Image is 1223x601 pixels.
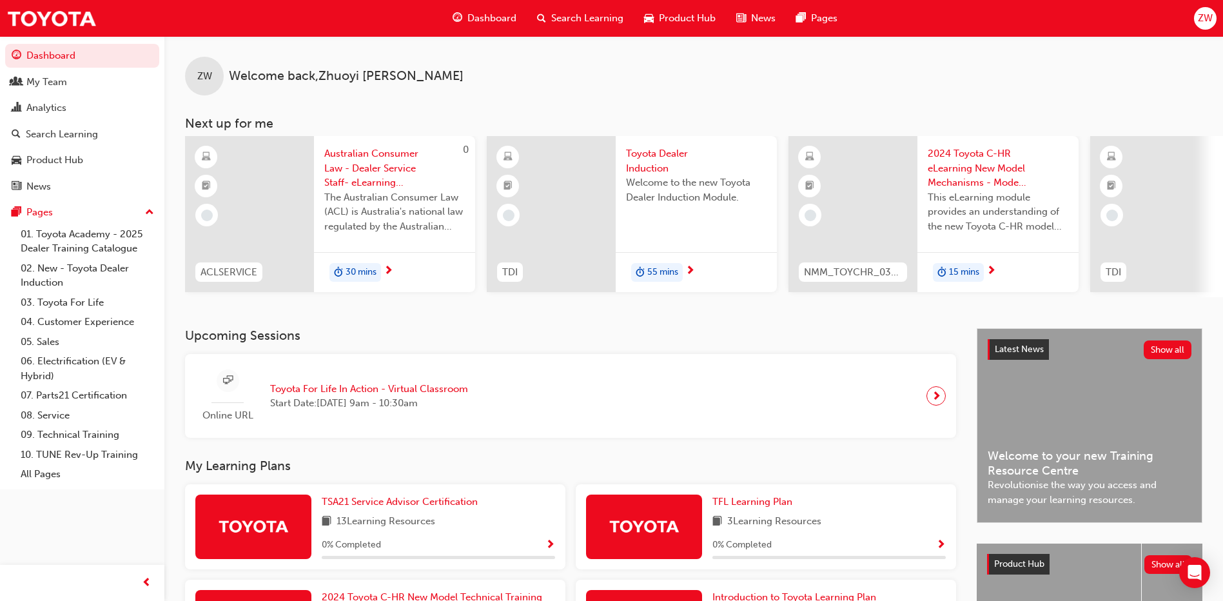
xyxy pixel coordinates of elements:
button: Pages [5,201,159,224]
span: Australian Consumer Law - Dealer Service Staff- eLearning Module [324,146,465,190]
span: pages-icon [12,207,21,219]
span: booktick-icon [202,178,211,195]
img: Trak [609,515,680,537]
div: Search Learning [26,127,98,142]
a: TFL Learning Plan [712,495,797,509]
img: Trak [6,4,97,33]
span: Welcome back , Zhuoyi [PERSON_NAME] [229,69,464,84]
a: 09. Technical Training [15,425,159,445]
a: All Pages [15,464,159,484]
span: Show Progress [936,540,946,551]
span: Revolutionise the way you access and manage your learning resources. [988,478,1191,507]
span: car-icon [644,10,654,26]
a: NMM_TOYCHR_032024_MODULE_12024 Toyota C-HR eLearning New Model Mechanisms - Model Outline (Module... [788,136,1079,292]
span: 2024 Toyota C-HR eLearning New Model Mechanisms - Model Outline (Module 1) [928,146,1068,190]
span: Latest News [995,344,1044,355]
div: Open Intercom Messenger [1179,557,1210,588]
span: Product Hub [659,11,716,26]
span: Dashboard [467,11,516,26]
span: next-icon [932,387,941,405]
span: learningRecordVerb_NONE-icon [201,210,213,221]
span: next-icon [986,266,996,277]
a: 01. Toyota Academy - 2025 Dealer Training Catalogue [15,224,159,259]
span: learningRecordVerb_NONE-icon [805,210,816,221]
a: Analytics [5,96,159,120]
button: ZW [1194,7,1217,30]
a: 07. Parts21 Certification [15,386,159,406]
span: car-icon [12,155,21,166]
span: learningResourceType_ELEARNING-icon [805,149,814,166]
span: Welcome to your new Training Resource Centre [988,449,1191,478]
span: TSA21 Service Advisor Certification [322,496,478,507]
span: 55 mins [647,265,678,280]
span: book-icon [322,514,331,530]
span: ZW [1198,11,1213,26]
span: learningResourceType_ELEARNING-icon [1107,149,1116,166]
a: Online URLToyota For Life In Action - Virtual ClassroomStart Date:[DATE] 9am - 10:30am [195,364,946,428]
a: Dashboard [5,44,159,68]
h3: My Learning Plans [185,458,956,473]
span: next-icon [685,266,695,277]
a: 02. New - Toyota Dealer Induction [15,259,159,293]
span: 3 Learning Resources [727,514,821,530]
a: 03. Toyota For Life [15,293,159,313]
button: Show Progress [545,537,555,553]
button: Show Progress [936,537,946,553]
a: 10. TUNE Rev-Up Training [15,445,159,465]
span: chart-icon [12,103,21,114]
div: Product Hub [26,153,83,168]
span: pages-icon [796,10,806,26]
a: News [5,175,159,199]
span: book-icon [712,514,722,530]
span: next-icon [384,266,393,277]
span: prev-icon [142,575,152,591]
span: Pages [811,11,837,26]
button: Show all [1144,340,1192,359]
span: search-icon [12,129,21,141]
div: My Team [26,75,67,90]
span: news-icon [736,10,746,26]
img: Trak [218,515,289,537]
span: TFL Learning Plan [712,496,792,507]
a: Product HubShow all [987,554,1192,575]
span: Welcome to the new Toyota Dealer Induction Module. [626,175,767,204]
span: duration-icon [937,264,946,281]
span: TDI [502,265,518,280]
h3: Next up for me [164,116,1223,131]
span: ZW [197,69,212,84]
a: news-iconNews [726,5,786,32]
span: learningRecordVerb_NONE-icon [503,210,514,221]
span: up-icon [145,204,154,221]
a: TSA21 Service Advisor Certification [322,495,483,509]
span: guage-icon [453,10,462,26]
a: 08. Service [15,406,159,426]
span: people-icon [12,77,21,88]
a: Latest NewsShow all [988,339,1191,360]
span: Toyota Dealer Induction [626,146,767,175]
a: 04. Customer Experience [15,312,159,332]
a: 05. Sales [15,332,159,352]
span: The Australian Consumer Law (ACL) is Australia's national law regulated by the Australian Competi... [324,190,465,234]
div: Analytics [26,101,66,115]
span: ACLSERVICE [201,265,257,280]
span: 13 Learning Resources [337,514,435,530]
span: Product Hub [994,558,1044,569]
a: Search Learning [5,123,159,146]
button: Show all [1144,555,1193,574]
button: DashboardMy TeamAnalyticsSearch LearningProduct HubNews [5,41,159,201]
span: Toyota For Life In Action - Virtual Classroom [270,382,468,397]
div: News [26,179,51,194]
span: sessionType_ONLINE_URL-icon [223,373,233,389]
h3: Upcoming Sessions [185,328,956,343]
div: Pages [26,205,53,220]
span: 0 [463,144,469,155]
span: booktick-icon [1107,178,1116,195]
span: 0 % Completed [322,538,381,553]
span: Show Progress [545,540,555,551]
a: pages-iconPages [786,5,848,32]
a: Latest NewsShow allWelcome to your new Training Resource CentreRevolutionise the way you access a... [977,328,1202,523]
span: NMM_TOYCHR_032024_MODULE_1 [804,265,902,280]
span: Online URL [195,408,260,423]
